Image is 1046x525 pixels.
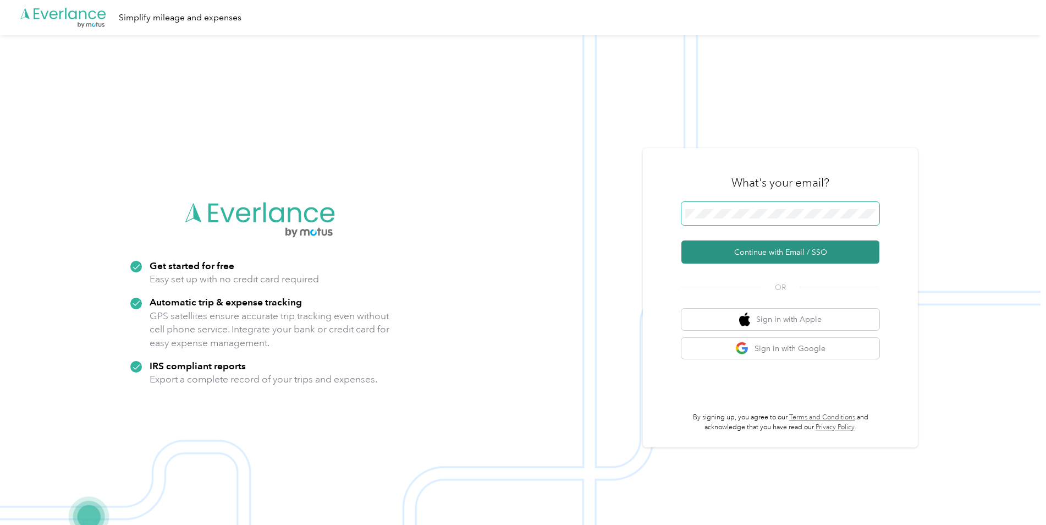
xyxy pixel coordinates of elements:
[681,240,879,264] button: Continue with Email / SSO
[739,313,750,326] img: apple logo
[150,260,234,271] strong: Get started for free
[816,423,855,431] a: Privacy Policy
[150,373,377,386] p: Export a complete record of your trips and expenses.
[735,342,749,356] img: google logo
[681,338,879,359] button: google logoSign in with Google
[150,272,319,286] p: Easy set up with no credit card required
[761,282,800,293] span: OR
[150,309,390,350] p: GPS satellites ensure accurate trip tracking even without cell phone service. Integrate your bank...
[681,413,879,432] p: By signing up, you agree to our and acknowledge that you have read our .
[789,413,855,422] a: Terms and Conditions
[681,309,879,330] button: apple logoSign in with Apple
[150,360,246,371] strong: IRS compliant reports
[150,296,302,308] strong: Automatic trip & expense tracking
[731,175,829,190] h3: What's your email?
[119,11,241,25] div: Simplify mileage and expenses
